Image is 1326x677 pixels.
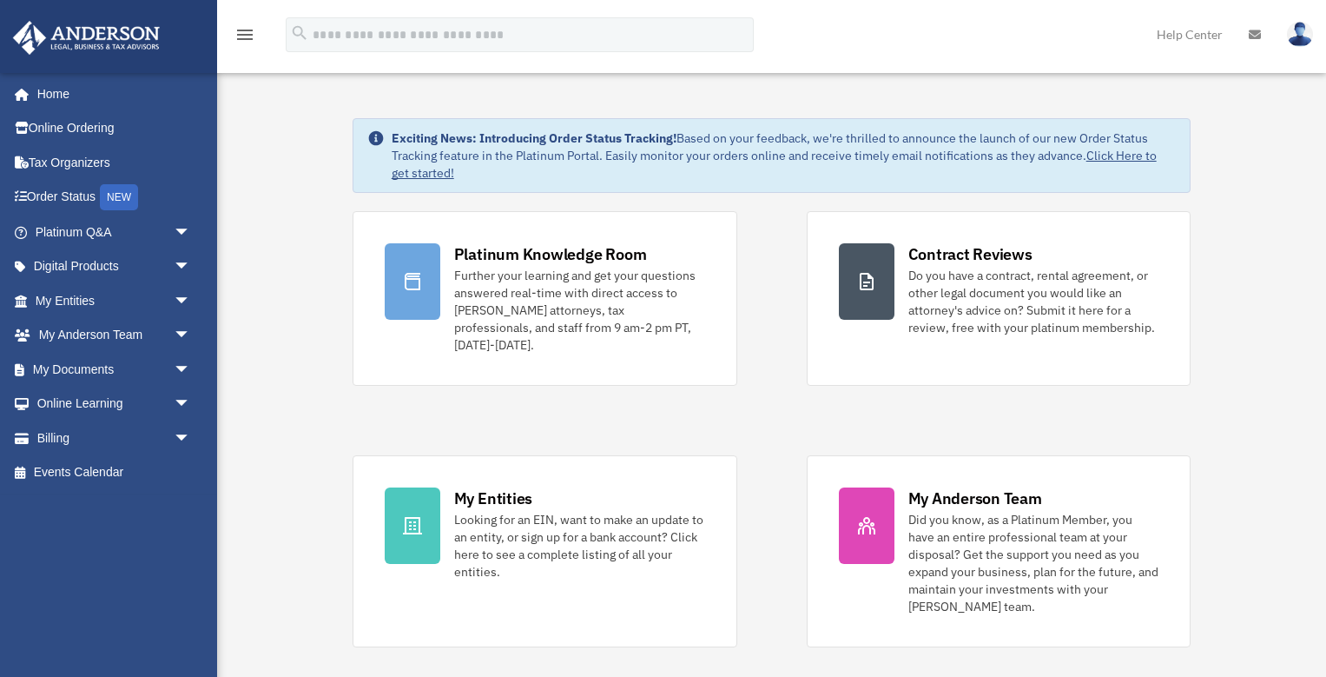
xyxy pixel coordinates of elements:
[12,455,217,490] a: Events Calendar
[12,318,217,353] a: My Anderson Teamarrow_drop_down
[174,249,208,285] span: arrow_drop_down
[174,387,208,422] span: arrow_drop_down
[234,24,255,45] i: menu
[12,387,217,421] a: Online Learningarrow_drop_down
[12,283,217,318] a: My Entitiesarrow_drop_down
[807,455,1191,647] a: My Anderson Team Did you know, as a Platinum Member, you have an entire professional team at your...
[12,180,217,216] a: Order StatusNEW
[908,488,1042,509] div: My Anderson Team
[174,283,208,319] span: arrow_drop_down
[174,318,208,354] span: arrow_drop_down
[908,511,1159,615] div: Did you know, as a Platinum Member, you have an entire professional team at your disposal? Get th...
[454,511,705,581] div: Looking for an EIN, want to make an update to an entity, or sign up for a bank account? Click her...
[12,76,208,111] a: Home
[8,21,165,55] img: Anderson Advisors Platinum Portal
[12,421,217,455] a: Billingarrow_drop_down
[392,129,1177,182] div: Based on your feedback, we're thrilled to announce the launch of our new Order Status Tracking fe...
[353,455,737,647] a: My Entities Looking for an EIN, want to make an update to an entity, or sign up for a bank accoun...
[908,267,1159,336] div: Do you have a contract, rental agreement, or other legal document you would like an attorney's ad...
[1287,22,1313,47] img: User Pic
[234,30,255,45] a: menu
[454,267,705,354] div: Further your learning and get your questions answered real-time with direct access to [PERSON_NAM...
[454,488,532,509] div: My Entities
[12,215,217,249] a: Platinum Q&Aarrow_drop_down
[12,249,217,284] a: Digital Productsarrow_drop_down
[12,352,217,387] a: My Documentsarrow_drop_down
[908,243,1032,265] div: Contract Reviews
[174,215,208,250] span: arrow_drop_down
[392,148,1157,181] a: Click Here to get started!
[174,421,208,456] span: arrow_drop_down
[100,184,138,210] div: NEW
[454,243,647,265] div: Platinum Knowledge Room
[807,211,1191,386] a: Contract Reviews Do you have a contract, rental agreement, or other legal document you would like...
[353,211,737,386] a: Platinum Knowledge Room Further your learning and get your questions answered real-time with dire...
[174,352,208,388] span: arrow_drop_down
[12,111,217,146] a: Online Ordering
[290,23,309,43] i: search
[392,130,676,146] strong: Exciting News: Introducing Order Status Tracking!
[12,145,217,180] a: Tax Organizers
